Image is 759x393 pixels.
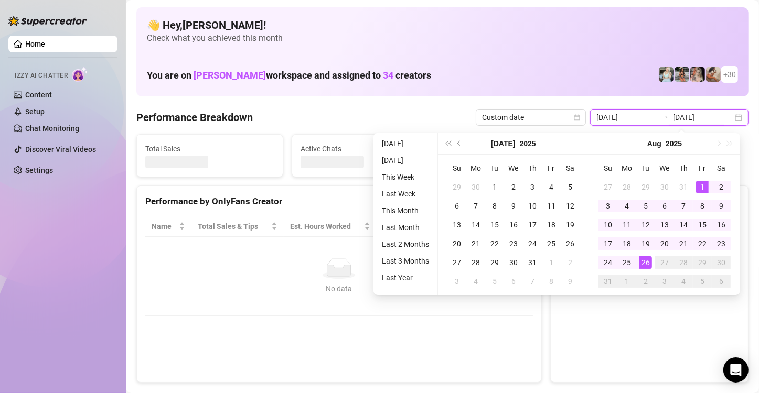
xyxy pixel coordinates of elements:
[145,143,274,155] span: Total Sales
[660,113,669,122] span: to
[723,69,736,80] span: + 30
[574,114,580,121] span: calendar
[191,216,284,237] th: Total Sales & Tips
[152,221,177,232] span: Name
[383,221,432,232] span: Sales / Hour
[446,216,532,237] th: Chat Conversion
[301,143,430,155] span: Active Chats
[456,143,585,155] span: Messages Sent
[15,71,68,81] span: Izzy AI Chatter
[198,221,269,232] span: Total Sales & Tips
[25,91,52,99] a: Content
[675,67,689,82] img: LittleLandorVIP (@littlelandorvip)
[194,70,266,81] span: [PERSON_NAME]
[559,194,740,209] div: Sales by OnlyFans Creator
[723,357,749,383] div: Open Intercom Messenger
[383,70,393,81] span: 34
[8,16,87,26] img: logo-BBDzfeDw.svg
[673,112,733,123] input: End date
[690,67,705,82] img: Miss (@misscozypeach)
[660,113,669,122] span: swap-right
[706,67,721,82] img: Kayla (@kaylathaylababy)
[147,18,738,32] h4: 👋 Hey, [PERSON_NAME] !
[25,124,79,133] a: Chat Monitoring
[290,221,362,232] div: Est. Hours Worked
[145,216,191,237] th: Name
[453,221,518,232] span: Chat Conversion
[482,110,580,125] span: Custom date
[25,166,53,174] a: Settings
[72,67,88,82] img: AI Chatter
[156,283,522,294] div: No data
[377,216,447,237] th: Sales / Hour
[596,112,656,123] input: Start date
[136,110,253,125] h4: Performance Breakdown
[147,70,431,81] h1: You are on workspace and assigned to creators
[25,107,45,116] a: Setup
[145,194,533,209] div: Performance by OnlyFans Creator
[25,40,45,48] a: Home
[147,32,738,44] span: Check what you achieved this month
[25,145,96,154] a: Discover Viral Videos
[659,67,674,82] img: Lizzysmooth (@lizzzzzzysmoothlight)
